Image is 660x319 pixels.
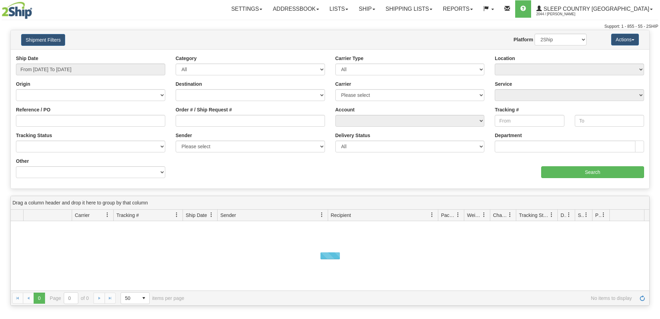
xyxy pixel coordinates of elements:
a: Packages filter column settings [452,209,464,221]
span: Page sizes drop down [121,292,150,304]
a: Recipient filter column settings [426,209,438,221]
a: Shipment Issues filter column settings [580,209,592,221]
span: select [138,293,149,304]
span: No items to display [194,295,632,301]
label: Platform [513,36,533,43]
a: Addressbook [267,0,324,18]
a: Ship Date filter column settings [205,209,217,221]
a: Shipping lists [380,0,438,18]
a: Pickup Status filter column settings [598,209,609,221]
div: Support: 1 - 855 - 55 - 2SHIP [2,24,658,30]
span: items per page [121,292,184,304]
span: Delivery Status [561,212,566,219]
label: Reference / PO [16,106,51,113]
a: Reports [438,0,478,18]
label: Destination [176,81,202,87]
a: Tracking Status filter column settings [546,209,557,221]
label: Other [16,158,29,165]
a: Sender filter column settings [316,209,328,221]
label: Department [495,132,522,139]
img: logo2044.jpg [2,2,32,19]
label: Sender [176,132,192,139]
a: Charge filter column settings [504,209,516,221]
span: 50 [125,295,134,302]
span: Tracking Status [519,212,549,219]
span: Recipient [331,212,351,219]
span: Carrier [75,212,90,219]
button: Actions [611,34,639,45]
span: Tracking # [116,212,139,219]
span: Pickup Status [595,212,601,219]
label: Service [495,81,512,87]
a: Refresh [637,293,648,304]
a: Settings [226,0,267,18]
span: Weight [467,212,482,219]
span: Shipment Issues [578,212,584,219]
span: Page 0 [34,293,45,304]
label: Location [495,55,515,62]
label: Tracking Status [16,132,52,139]
label: Carrier [335,81,351,87]
input: To [575,115,644,127]
button: Shipment Filters [21,34,65,46]
span: Sender [220,212,236,219]
label: Tracking # [495,106,519,113]
label: Delivery Status [335,132,370,139]
a: Ship [353,0,380,18]
input: From [495,115,564,127]
label: Category [176,55,197,62]
label: Carrier Type [335,55,363,62]
span: Packages [441,212,456,219]
input: Search [541,166,644,178]
label: Origin [16,81,30,87]
span: 2044 / [PERSON_NAME] [536,11,588,18]
iframe: chat widget [644,124,659,195]
label: Account [335,106,355,113]
a: Carrier filter column settings [102,209,113,221]
span: Charge [493,212,508,219]
a: Delivery Status filter column settings [563,209,575,221]
span: Page of 0 [50,292,89,304]
a: Sleep Country [GEOGRAPHIC_DATA] 2044 / [PERSON_NAME] [531,0,658,18]
a: Tracking # filter column settings [171,209,183,221]
span: Ship Date [186,212,207,219]
div: grid grouping header [11,196,649,210]
label: Ship Date [16,55,38,62]
a: Weight filter column settings [478,209,490,221]
a: Lists [324,0,353,18]
span: Sleep Country [GEOGRAPHIC_DATA] [542,6,649,12]
label: Order # / Ship Request # [176,106,232,113]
